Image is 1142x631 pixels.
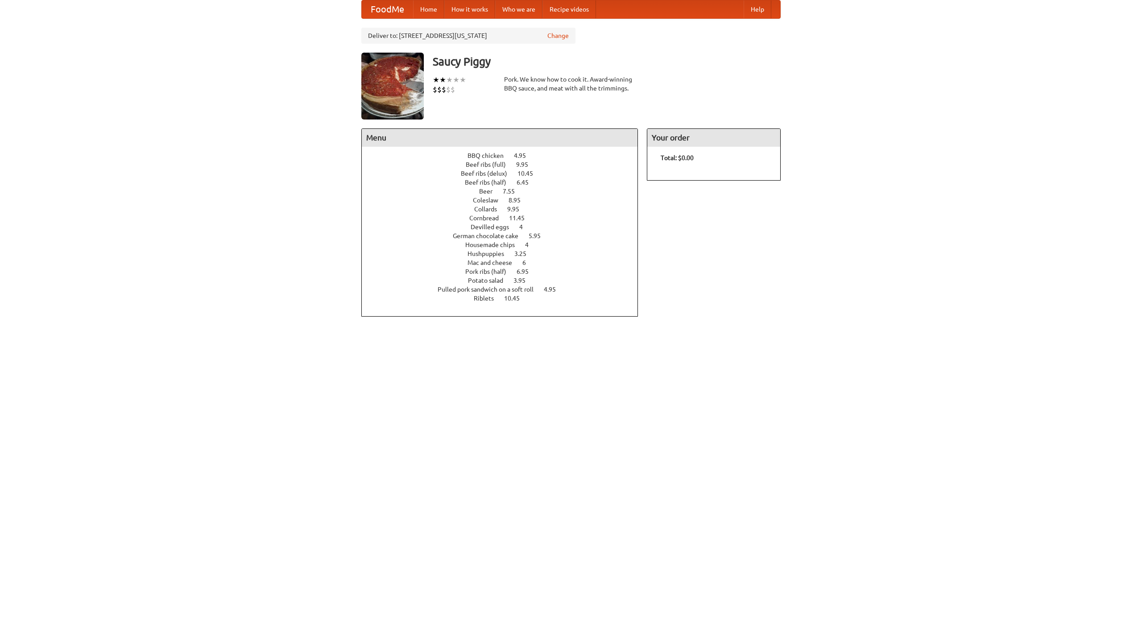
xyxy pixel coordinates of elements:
span: Beer [479,188,501,195]
span: Beef ribs (half) [465,179,515,186]
a: Devilled eggs 4 [471,223,539,231]
li: $ [437,85,442,95]
span: German chocolate cake [453,232,527,239]
li: ★ [433,75,439,85]
a: Beef ribs (full) 9.95 [466,161,545,168]
span: 4.95 [514,152,535,159]
span: Collards [474,206,506,213]
span: Coleslaw [473,197,507,204]
span: 10.45 [517,170,542,177]
a: Coleslaw 8.95 [473,197,537,204]
a: Beef ribs (delux) 10.45 [461,170,550,177]
a: FoodMe [362,0,413,18]
span: Beef ribs (delux) [461,170,516,177]
div: Deliver to: [STREET_ADDRESS][US_STATE] [361,28,575,44]
a: Change [547,31,569,40]
a: How it works [444,0,495,18]
a: Cornbread 11.45 [469,214,541,222]
span: Pork ribs (half) [465,268,515,275]
span: 4.95 [544,286,565,293]
span: 7.55 [503,188,524,195]
h4: Menu [362,129,637,147]
span: 11.45 [509,214,534,222]
span: 9.95 [507,206,528,213]
a: Who we are [495,0,542,18]
a: BBQ chicken 4.95 [468,152,542,159]
span: Devilled eggs [471,223,518,231]
span: 4 [519,223,532,231]
li: $ [451,85,455,95]
span: 6.95 [517,268,538,275]
span: Riblets [474,295,503,302]
img: angular.jpg [361,53,424,120]
a: Pork ribs (half) 6.95 [465,268,545,275]
h4: Your order [647,129,780,147]
span: Cornbread [469,214,508,222]
a: Beef ribs (half) 6.45 [465,179,545,186]
li: $ [446,85,451,95]
div: Pork. We know how to cook it. Award-winning BBQ sauce, and meat with all the trimmings. [504,75,638,93]
span: 5.95 [529,232,550,239]
span: 6.45 [517,179,538,186]
span: Pulled pork sandwich on a soft roll [438,286,542,293]
span: Mac and cheese [468,259,521,266]
span: 9.95 [516,161,537,168]
a: Riblets 10.45 [474,295,536,302]
a: Home [413,0,444,18]
span: 8.95 [509,197,530,204]
span: 4 [525,241,538,248]
a: Pulled pork sandwich on a soft roll 4.95 [438,286,572,293]
span: Potato salad [468,277,512,284]
span: BBQ chicken [468,152,513,159]
a: Housemade chips 4 [465,241,545,248]
li: ★ [453,75,459,85]
li: ★ [459,75,466,85]
span: Housemade chips [465,241,524,248]
a: Hushpuppies 3.25 [468,250,543,257]
a: Potato salad 3.95 [468,277,542,284]
a: Beer 7.55 [479,188,531,195]
a: Mac and cheese 6 [468,259,542,266]
span: Beef ribs (full) [466,161,515,168]
li: ★ [439,75,446,85]
h3: Saucy Piggy [433,53,781,70]
a: Collards 9.95 [474,206,536,213]
a: Help [744,0,771,18]
li: $ [442,85,446,95]
li: $ [433,85,437,95]
li: ★ [446,75,453,85]
span: 6 [522,259,535,266]
span: 10.45 [504,295,529,302]
a: German chocolate cake 5.95 [453,232,557,239]
b: Total: $0.00 [661,154,694,161]
span: 3.95 [513,277,534,284]
span: 3.25 [514,250,535,257]
a: Recipe videos [542,0,596,18]
span: Hushpuppies [468,250,513,257]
